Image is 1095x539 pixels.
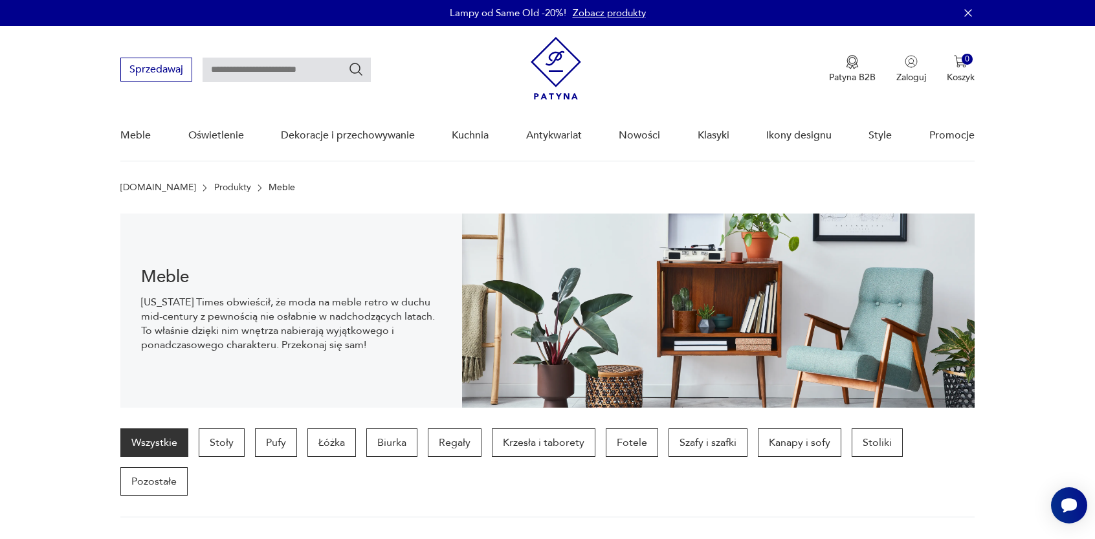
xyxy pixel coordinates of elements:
[929,111,975,160] a: Promocje
[573,6,646,19] a: Zobacz produkty
[120,428,188,457] a: Wszystkie
[141,269,441,285] h1: Meble
[669,428,747,457] a: Szafy i szafki
[526,111,582,160] a: Antykwariat
[962,54,973,65] div: 0
[1051,487,1087,523] iframe: Smartsupp widget button
[947,55,975,83] button: 0Koszyk
[307,428,356,457] a: Łóżka
[698,111,729,160] a: Klasyki
[281,111,415,160] a: Dekoracje i przechowywanie
[366,428,417,457] a: Biurka
[120,58,192,82] button: Sprzedawaj
[846,55,859,69] img: Ikona medalu
[619,111,660,160] a: Nowości
[450,6,566,19] p: Lampy od Same Old -20%!
[255,428,297,457] a: Pufy
[829,71,876,83] p: Patyna B2B
[852,428,903,457] a: Stoliki
[120,182,196,193] a: [DOMAIN_NAME]
[428,428,481,457] a: Regały
[120,66,192,75] a: Sprzedawaj
[829,55,876,83] a: Ikona medaluPatyna B2B
[829,55,876,83] button: Patyna B2B
[120,111,151,160] a: Meble
[868,111,892,160] a: Style
[188,111,244,160] a: Oświetlenie
[462,214,975,408] img: Meble
[896,55,926,83] button: Zaloguj
[766,111,832,160] a: Ikony designu
[492,428,595,457] a: Krzesła i taborety
[348,61,364,77] button: Szukaj
[120,467,188,496] a: Pozostałe
[758,428,841,457] a: Kanapy i sofy
[199,428,245,457] a: Stoły
[269,182,295,193] p: Meble
[531,37,581,100] img: Patyna - sklep z meblami i dekoracjami vintage
[896,71,926,83] p: Zaloguj
[606,428,658,457] a: Fotele
[905,55,918,68] img: Ikonka użytkownika
[452,111,489,160] a: Kuchnia
[214,182,251,193] a: Produkty
[947,71,975,83] p: Koszyk
[141,295,441,352] p: [US_STATE] Times obwieścił, że moda na meble retro w duchu mid-century z pewnością nie osłabnie w...
[954,55,967,68] img: Ikona koszyka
